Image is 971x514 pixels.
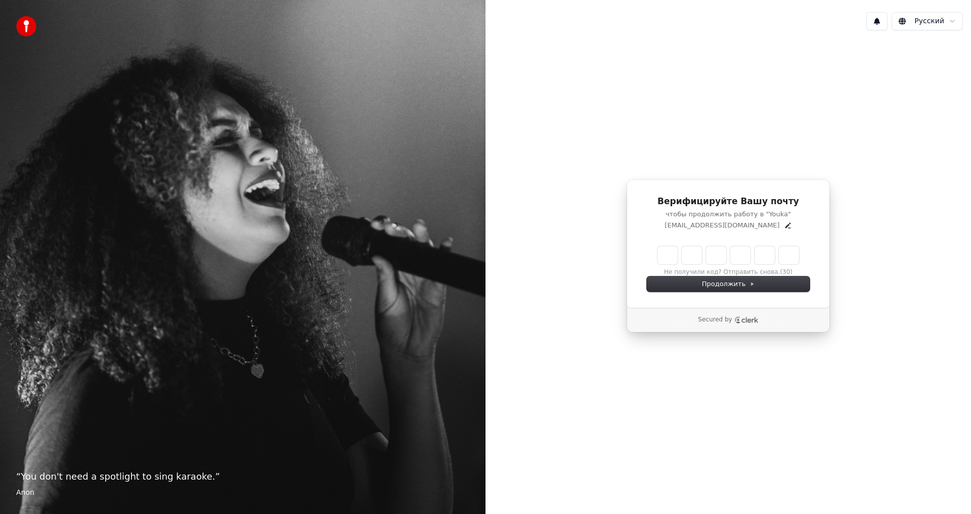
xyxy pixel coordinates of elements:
[16,488,469,498] footer: Anon
[647,196,810,208] h1: Верифицируйте Вашу почту
[702,279,755,289] span: Продолжить
[665,221,779,230] p: [EMAIL_ADDRESS][DOMAIN_NAME]
[784,221,792,229] button: Edit
[647,276,810,292] button: Продолжить
[657,246,799,264] input: Enter verification code
[16,470,469,484] p: “ You don't need a spotlight to sing karaoke. ”
[647,210,810,219] p: чтобы продолжить работу в "Youka"
[698,316,732,324] p: Secured by
[734,316,759,323] a: Clerk logo
[16,16,36,36] img: youka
